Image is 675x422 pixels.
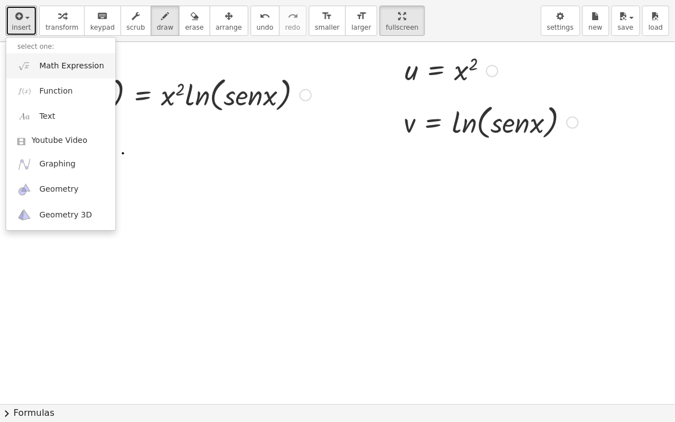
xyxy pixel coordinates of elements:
[39,86,73,97] span: Function
[17,183,31,197] img: ggb-geometry.svg
[39,159,76,170] span: Graphing
[6,104,115,129] a: Text
[6,152,115,177] a: Graphing
[17,59,31,73] img: sqrt_x.png
[31,135,87,146] span: Youtube Video
[6,78,115,104] a: Function
[39,61,104,72] span: Math Expression
[39,111,55,122] span: Text
[6,129,115,152] a: Youtube Video
[6,40,115,53] li: select one:
[6,202,115,228] a: Geometry 3D
[17,157,31,171] img: ggb-graphing.svg
[17,84,31,98] img: f_x.png
[39,210,92,221] span: Geometry 3D
[6,177,115,202] a: Geometry
[39,184,78,195] span: Geometry
[17,110,31,124] img: Aa.png
[17,208,31,222] img: ggb-3d.svg
[6,53,115,78] a: Math Expression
